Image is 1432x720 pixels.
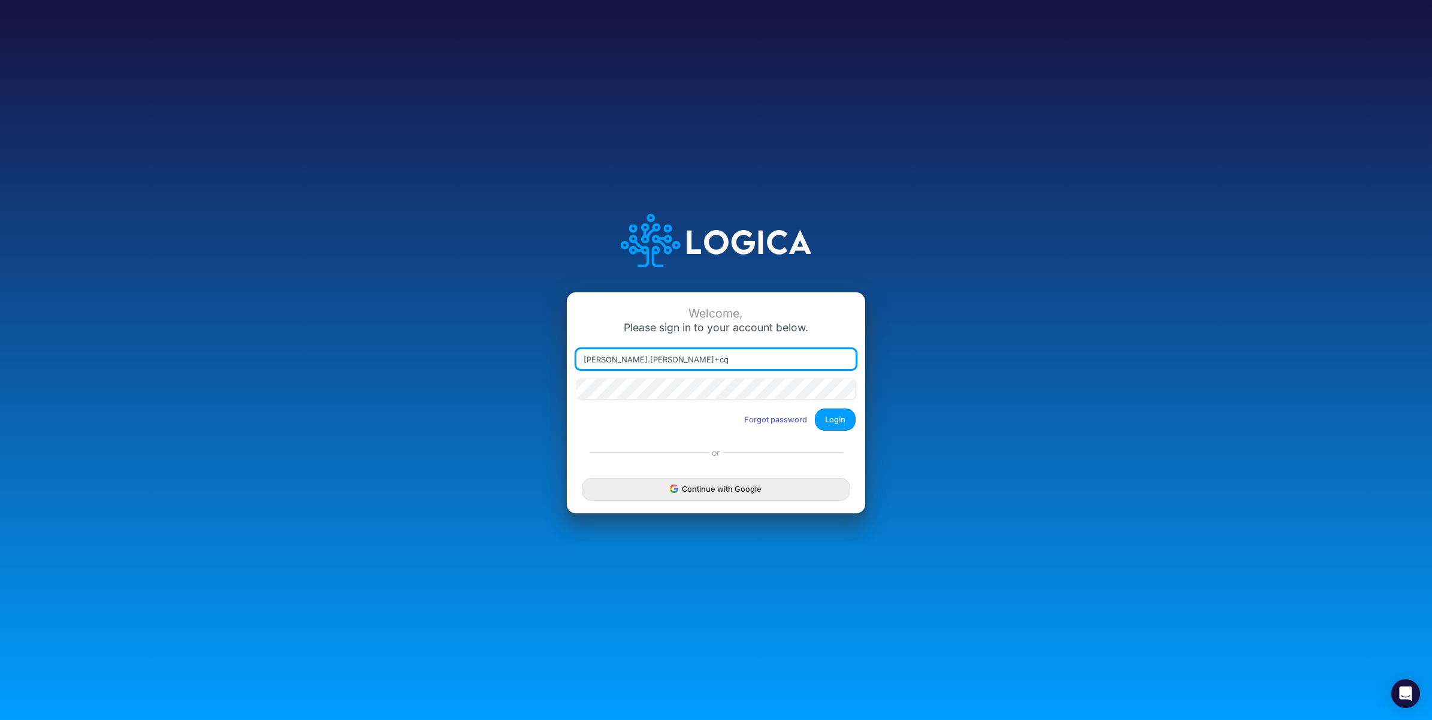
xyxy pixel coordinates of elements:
input: Email [576,349,856,370]
button: Login [815,409,856,431]
span: Please sign in to your account below. [624,321,808,334]
button: Continue with Google [582,478,850,500]
div: Welcome, [576,307,856,320]
div: Open Intercom Messenger [1391,679,1420,708]
button: Forgot password [736,410,815,429]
